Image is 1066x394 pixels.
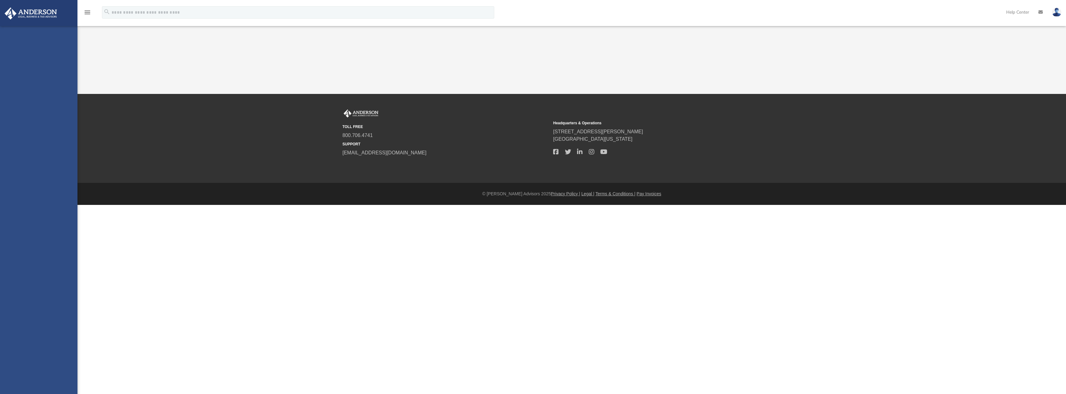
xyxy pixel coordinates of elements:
div: © [PERSON_NAME] Advisors 2025 [77,191,1066,197]
img: Anderson Advisors Platinum Portal [342,109,380,117]
a: menu [84,12,91,16]
a: [EMAIL_ADDRESS][DOMAIN_NAME] [342,150,426,155]
a: Privacy Policy | [551,191,580,196]
i: search [104,8,110,15]
a: Terms & Conditions | [596,191,636,196]
small: TOLL FREE [342,124,549,130]
a: [GEOGRAPHIC_DATA][US_STATE] [553,136,632,142]
img: Anderson Advisors Platinum Portal [3,7,59,20]
img: User Pic [1052,8,1061,17]
a: 800.706.4741 [342,133,373,138]
i: menu [84,9,91,16]
a: [STREET_ADDRESS][PERSON_NAME] [553,129,643,134]
small: SUPPORT [342,141,549,147]
a: Legal | [581,191,594,196]
small: Headquarters & Operations [553,120,760,126]
a: Pay Invoices [637,191,661,196]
